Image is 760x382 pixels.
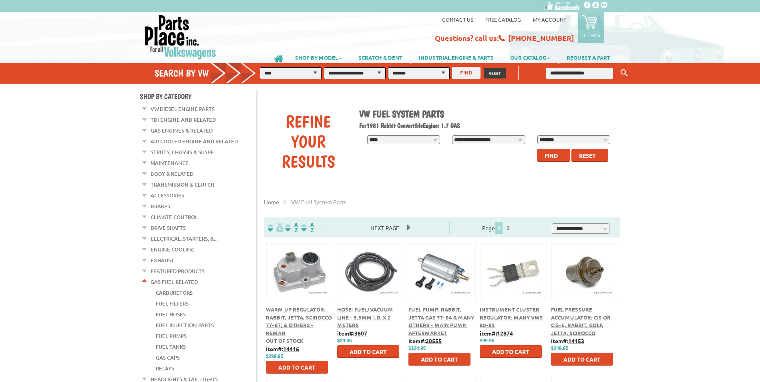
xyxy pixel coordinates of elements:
[571,149,608,162] button: Reset
[485,16,521,23] a: Free Catalog
[151,115,216,125] a: TDI Engine and Related
[156,309,186,320] a: Fuel Hoses
[151,147,217,157] a: Struts, Chassis & Suspe...
[267,223,283,232] img: filterpricelow.svg
[156,298,189,309] a: Fuel Filters
[408,337,442,344] b: item#:
[156,352,180,363] a: Gas Caps
[537,149,570,162] button: Find
[480,306,543,328] a: Instrument Cluster Regulator: Many VWs 80-92
[300,223,316,232] img: Sort by Sales Rank
[337,338,352,344] span: $29.95
[582,32,600,38] p: 0 items
[426,337,442,344] u: 20555
[480,330,513,337] b: item#:
[362,224,407,231] a: Next Page
[151,104,215,114] a: VW Diesel Engine Parts
[452,67,481,79] button: FIND
[545,152,558,159] span: Find
[151,266,205,276] a: Featured Products
[578,12,604,43] a: 0 items
[155,67,264,79] h4: Search by VW
[151,158,189,168] a: Maintenance
[551,306,611,336] a: Fuel Pressure Accumulator: CIS or CIS-E, Rabbit, Golf, Jetta, Scirocco
[151,179,214,190] a: Transmission & Clutch
[411,50,502,64] a: INDUSTRIAL ENGINE & PARTS
[151,255,174,265] a: Exhaust
[484,68,506,78] button: RESET
[151,244,195,255] a: Engine Cooling
[579,152,596,159] span: Reset
[350,50,410,64] a: SCRATCH & DENT
[449,221,545,234] div: Page
[266,354,283,359] span: $299.95
[495,222,503,234] span: 1
[421,356,458,363] span: Add to Cart
[337,330,367,337] b: item#:
[489,70,501,76] span: RESET
[362,222,407,234] span: Next Page
[156,342,186,352] a: Fuel Tanks
[497,330,513,337] u: 12874
[533,16,566,23] a: My Account
[480,345,542,358] button: Add to Cart
[283,345,299,352] u: 14416
[359,122,366,129] span: For
[151,190,184,201] a: Accessories
[337,306,393,328] a: Hose: Fuel/Vacuum Line - 3.5mm I.D. x 2 meters
[156,288,193,298] a: Carburetors
[568,337,584,344] u: 14153
[442,16,473,23] a: Contact us
[283,223,300,232] img: Sort by Headline
[559,50,618,64] a: REQUEST A PART
[266,345,299,352] b: item#:
[502,50,558,64] a: OUR CATALOG
[354,330,367,337] u: 3607
[408,306,474,336] a: Fuel Pump: Rabbit, Jetta Gas 77-84 & Many Others - Main Pump, Aftermarket
[278,364,316,371] span: Add to Cart
[151,125,213,136] a: Gas Engines & Related
[151,169,193,179] a: Body & Related
[140,92,256,101] h4: Shop By Category
[151,233,217,244] a: Electrical, Starters, &...
[266,337,304,344] span: Out of stock
[266,361,328,374] button: Add to Cart
[563,356,601,363] span: Add to Cart
[337,345,399,358] button: Add to Cart
[270,111,347,171] div: Refine Your Results
[408,353,470,366] button: Add to Cart
[551,337,584,344] b: item#:
[291,198,346,205] span: VW fuel system parts
[266,306,332,336] a: Warm Up Regulator: Rabbit, Jetta, Scirocco 77-87, & Others - Reman
[156,363,174,374] a: Relays
[156,320,214,330] a: Fuel Injection Parts
[151,223,186,233] a: Drive Shafts
[505,224,512,231] a: 2
[156,331,187,341] a: Fuel Pumps
[492,348,529,355] span: Add to Cart
[264,198,279,205] a: Home
[359,108,615,120] h1: VW Fuel System Parts
[551,353,613,366] button: Add to Cart
[151,136,238,147] a: Air Cooled Engine and Related
[551,346,568,351] span: $249.95
[423,122,460,129] span: Engine: 1.7 GAS
[618,66,630,80] button: Keyword Search
[151,277,198,287] a: Gas Fuel Related
[144,14,217,60] img: Parts Place Inc!
[359,122,615,129] h2: 1981 Rabbit Convertible
[151,212,198,222] a: Climate Control
[151,201,170,211] a: Brakes
[480,338,495,344] span: $99.95
[287,50,350,64] a: SHOP BY MODEL
[350,348,387,355] span: Add to Cart
[408,346,426,351] span: $124.95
